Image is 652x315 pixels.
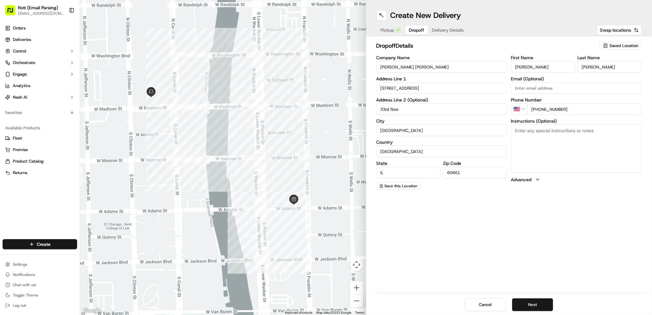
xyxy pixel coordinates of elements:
input: Enter email address [511,82,642,94]
span: Delivery Details [432,27,464,33]
label: Instructions (Optional) [511,119,642,123]
button: Log out [3,301,77,310]
div: Favorites [3,108,77,118]
div: We're available if you need us! [22,68,81,73]
img: 1736555255976-a54dd68f-1ca7-489b-9aae-adbdc363a1c4 [6,61,18,73]
span: Deliveries [13,37,31,43]
input: Apartment, suite, unit, etc. [376,103,507,115]
button: Control [3,46,77,56]
span: Settings [13,262,27,267]
input: Enter company name [376,61,507,73]
button: Orchestrate [3,58,77,68]
img: Google [82,307,103,315]
button: Save this Location [376,182,421,190]
span: Orders [13,25,26,31]
button: Create [3,239,77,249]
label: First Name [511,55,575,60]
label: Phone Number [511,98,642,102]
button: Notifications [3,270,77,279]
span: Engage [13,71,27,77]
button: Cancel [465,298,506,311]
button: Toggle Theme [3,291,77,300]
button: Next [512,298,553,311]
span: Knowledge Base [13,93,49,99]
span: Chat with us! [13,282,36,287]
p: Welcome 👋 [6,26,117,36]
button: Nash AI [3,92,77,102]
label: Email (Optional) [511,77,642,81]
button: Swap locations [597,25,642,35]
div: 💻 [54,93,59,99]
span: Fleet [13,135,22,141]
label: Advanced [511,176,531,183]
span: Pylon [64,109,77,113]
span: Map data ©2025 Google [317,311,351,314]
input: Enter phone number [527,103,642,115]
span: Toggle Theme [13,293,38,298]
a: Powered byPylon [45,108,77,113]
span: Promise [13,147,28,153]
button: Chat with us! [3,280,77,289]
label: Company Name [376,55,507,60]
a: Open this area in Google Maps (opens a new window) [82,307,103,315]
span: Saved Location [609,43,638,49]
span: API Documentation [60,93,103,99]
span: Analytics [13,83,30,89]
a: Returns [5,170,75,176]
button: Map camera controls [350,258,363,271]
a: Analytics [3,81,77,91]
input: Enter city [376,125,507,136]
span: Save this Location [385,183,418,189]
a: Deliveries [3,35,77,45]
span: Dropoff [409,27,424,33]
a: Fleet [5,135,75,141]
button: Roti (Email Parsing) [18,4,58,11]
span: Pickup [381,27,394,33]
label: State [376,161,440,166]
button: Zoom out [350,295,363,307]
a: Terms (opens in new tab) [355,311,364,314]
button: Keyboard shortcuts [285,311,313,315]
button: Zoom in [350,281,363,294]
label: Country [376,140,507,144]
a: 📗Knowledge Base [4,90,52,102]
button: Saved Location [600,41,642,50]
button: Settings [3,260,77,269]
img: Nash [6,6,19,19]
span: Control [13,48,26,54]
button: Advanced [511,176,642,183]
input: Got a question? Start typing here... [17,41,115,48]
a: Orders [3,23,77,33]
input: Enter address [376,82,507,94]
label: Last Name [578,55,642,60]
button: Start new chat [109,63,117,71]
button: Promise [3,145,77,155]
a: 💻API Documentation [52,90,105,102]
label: Address Line 2 (Optional) [376,98,507,102]
label: Address Line 1 [376,77,507,81]
button: Engage [3,69,77,79]
div: Start new chat [22,61,105,68]
a: Promise [5,147,75,153]
span: Notifications [13,272,35,277]
span: Orchestrate [13,60,35,66]
span: Swap locations [600,27,631,33]
span: Nash AI [13,94,27,100]
button: [EMAIL_ADDRESS][DOMAIN_NAME] [18,11,64,16]
input: Enter first name [511,61,575,73]
input: Enter zip code [443,167,507,178]
a: Product Catalog [5,158,75,164]
h2: dropoff Details [376,41,596,50]
label: City [376,119,507,123]
span: Create [37,241,51,247]
input: Enter country [376,146,507,157]
div: Available Products [3,123,77,133]
input: Enter last name [578,61,642,73]
button: Fleet [3,133,77,143]
label: Zip Code [443,161,507,166]
button: Product Catalog [3,156,77,166]
span: Log out [13,303,26,308]
h1: Create New Delivery [390,10,461,20]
